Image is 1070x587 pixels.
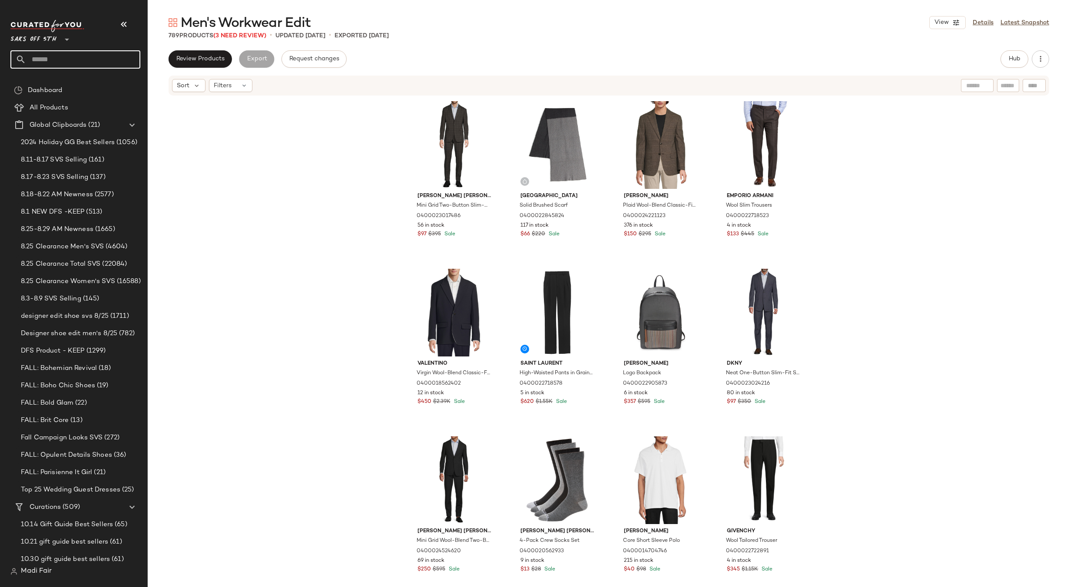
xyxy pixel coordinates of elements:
[112,450,126,460] span: (36)
[617,269,704,356] img: 0400022905873_BLACKMULTI
[417,212,460,220] span: 0400023017486
[84,207,102,217] span: (513)
[513,101,601,189] img: 0400022845824_MEDIUMGREY
[624,192,697,200] span: [PERSON_NAME]
[623,369,661,377] span: Logo Backpack
[21,242,104,252] span: 8.25 Clearance Men's SVS
[115,138,137,148] span: (1056)
[103,433,119,443] span: (272)
[411,269,498,356] img: 0400018562402_BLUE
[520,222,549,230] span: 117 in stock
[547,231,560,237] span: Sale
[639,231,651,238] span: $295
[417,547,461,555] span: 0400024524620
[624,528,697,535] span: [PERSON_NAME]
[21,346,85,356] span: DFS Product - KEEP
[417,192,491,200] span: [PERSON_NAME] [PERSON_NAME]
[21,537,108,547] span: 10.21 gift guide best sellers
[97,363,111,373] span: (18)
[110,554,124,564] span: (61)
[623,380,667,388] span: 0400022905873
[100,259,127,269] span: (22084)
[738,398,751,406] span: $350
[720,269,807,356] img: 0400023024216_NAVY
[108,537,122,547] span: (61)
[726,537,777,545] span: Wool Tailored Trouser
[10,568,17,575] img: svg%3e
[169,33,179,39] span: 789
[520,528,594,535] span: [PERSON_NAME] [PERSON_NAME]
[21,381,95,391] span: FALL: Boho Chic Shoes
[177,81,189,90] span: Sort
[520,557,544,565] span: 9 in stock
[417,202,490,210] span: Mini Grid Two-Button Slim-Fit Suit
[760,567,772,572] span: Sale
[69,416,83,425] span: (13)
[92,468,106,478] span: (21)
[756,231,769,237] span: Sale
[109,311,129,321] span: (1711)
[624,231,637,238] span: $150
[87,155,104,165] span: (161)
[447,567,460,572] span: Sale
[169,50,232,68] button: Review Products
[169,31,266,40] div: Products
[282,50,347,68] button: Request changes
[88,172,106,182] span: (137)
[30,103,68,113] span: All Products
[741,231,754,238] span: $445
[520,547,564,555] span: 0400020562933
[428,231,441,238] span: $395
[181,15,311,32] span: Men's Workwear Edit
[520,360,594,368] span: Saint Laurent
[934,19,949,26] span: View
[623,547,667,555] span: 0400014704746
[275,31,325,40] p: updated [DATE]
[417,360,491,368] span: Valentino
[726,202,772,210] span: Wool Slim Trousers
[10,30,56,45] span: Saks OFF 5TH
[727,557,751,565] span: 4 in stock
[417,537,490,545] span: Mini Grid Wool-Blend Two-Button Slim-Fit Suit
[727,192,800,200] span: Emporio Armani
[513,436,601,524] img: 0400020562933_BLACKPACK
[21,554,110,564] span: 10.30 gift guide best sellers
[727,231,739,238] span: $133
[21,485,120,495] span: Top 25 Wedding Guest Dresses
[973,18,994,27] a: Details
[726,369,799,377] span: Neat One-Button Slim-Fit Suit
[61,502,80,512] span: (509)
[113,520,127,530] span: (65)
[624,557,653,565] span: 215 in stock
[726,547,769,555] span: 0400022722891
[213,33,266,39] span: (3 Need Review)
[531,566,541,574] span: $28
[21,468,92,478] span: FALL: Parisienne It Girl
[624,222,653,230] span: 376 in stock
[727,389,755,397] span: 80 in stock
[522,179,527,184] img: svg%3e
[169,18,177,27] img: svg%3e
[85,346,106,356] span: (1299)
[623,212,666,220] span: 0400024221123
[21,277,115,287] span: 8.25 Clearance Women's SVS
[214,81,232,90] span: Filters
[543,567,555,572] span: Sale
[120,485,134,495] span: (25)
[417,557,444,565] span: 69 in stock
[21,224,93,234] span: 8.25-8.29 AM Newness
[21,416,69,425] span: FALL: Brit Core
[520,212,564,220] span: 0400022845824
[10,20,84,32] img: cfy_white_logo.C9jOOHJF.svg
[21,311,109,321] span: designer edit shoe svs 8/25
[742,566,758,574] span: $1.15K
[21,294,81,304] span: 8.3-8.9 SVS Selling
[727,222,751,230] span: 4 in stock
[1000,18,1049,27] a: Latest Snapshot
[21,520,113,530] span: 10.14 Gift Guide Best Sellers
[417,222,444,230] span: 56 in stock
[653,231,666,237] span: Sale
[86,120,100,130] span: (21)
[417,398,431,406] span: $450
[532,231,545,238] span: $220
